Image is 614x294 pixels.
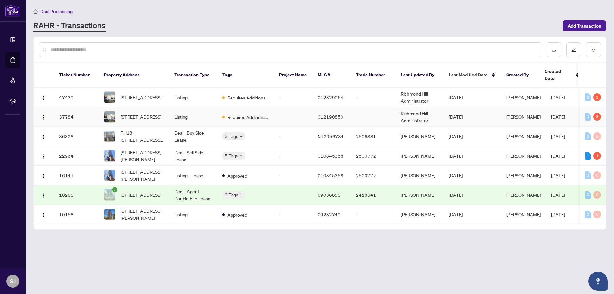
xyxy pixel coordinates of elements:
[563,20,606,31] button: Add Transaction
[585,191,591,199] div: 0
[585,171,591,179] div: 0
[551,153,565,159] span: [DATE]
[39,112,49,122] button: Logo
[591,47,596,52] span: filter
[552,47,556,52] span: download
[585,113,591,121] div: 0
[449,71,488,78] span: Last Modified Date
[274,127,312,146] td: -
[506,192,541,198] span: [PERSON_NAME]
[506,133,541,139] span: [PERSON_NAME]
[585,132,591,140] div: 0
[121,94,161,101] span: [STREET_ADDRESS]
[227,172,247,179] span: Approved
[121,113,161,120] span: [STREET_ADDRESS]
[351,107,396,127] td: -
[54,127,99,146] td: 36328
[169,185,217,205] td: Deal - Agent Double End Lease
[227,94,269,101] span: Requires Additional Docs
[121,207,164,221] span: [STREET_ADDRESS][PERSON_NAME]
[274,107,312,127] td: -
[104,170,115,181] img: thumbnail-img
[240,193,243,196] span: down
[551,114,565,120] span: [DATE]
[318,133,344,139] span: N12056734
[104,131,115,142] img: thumbnail-img
[104,92,115,103] img: thumbnail-img
[396,205,444,224] td: [PERSON_NAME]
[351,185,396,205] td: 2413641
[104,189,115,200] img: thumbnail-img
[396,127,444,146] td: [PERSON_NAME]
[169,205,217,224] td: Listing
[169,107,217,127] td: Listing
[41,193,46,198] img: Logo
[33,20,106,32] a: RAHR - Transactions
[41,95,46,100] img: Logo
[54,107,99,127] td: 37784
[351,63,396,88] th: Trade Number
[588,272,608,291] button: Open asap
[501,63,539,88] th: Created By
[318,192,341,198] span: C9036853
[593,211,601,218] div: 0
[318,211,341,217] span: C9282749
[169,63,217,88] th: Transaction Type
[227,114,269,121] span: Requires Additional Docs
[396,107,444,127] td: Richmond Hill Administrator
[539,63,584,88] th: Created Date
[449,153,463,159] span: [DATE]
[351,205,396,224] td: -
[351,166,396,185] td: 2500772
[225,152,238,159] span: 5 Tags
[568,21,601,31] span: Add Transaction
[318,94,343,100] span: C12329064
[41,154,46,159] img: Logo
[41,212,46,218] img: Logo
[318,172,343,178] span: C10845358
[396,146,444,166] td: [PERSON_NAME]
[593,132,601,140] div: 0
[585,211,591,218] div: 0
[586,42,601,57] button: filter
[240,154,243,157] span: down
[54,205,99,224] td: 10158
[54,146,99,166] td: 22964
[449,114,463,120] span: [DATE]
[227,211,247,218] span: Approved
[585,152,591,160] div: 1
[551,94,565,100] span: [DATE]
[551,211,565,217] span: [DATE]
[571,47,576,52] span: edit
[217,63,274,88] th: Tags
[104,150,115,161] img: thumbnail-img
[318,153,343,159] span: C10845358
[121,191,161,198] span: [STREET_ADDRESS]
[39,131,49,141] button: Logo
[593,93,601,101] div: 1
[593,152,601,160] div: 1
[449,133,463,139] span: [DATE]
[449,192,463,198] span: [DATE]
[351,127,396,146] td: 2506881
[240,135,243,138] span: down
[169,166,217,185] td: Listing - Lease
[396,88,444,107] td: Richmond Hill Administrator
[449,172,463,178] span: [DATE]
[112,187,117,192] span: check-circle
[593,113,601,121] div: 3
[33,9,38,14] span: home
[40,9,73,14] span: Deal Processing
[169,88,217,107] td: Listing
[396,166,444,185] td: [PERSON_NAME]
[566,42,581,57] button: edit
[274,88,312,107] td: -
[225,191,238,198] span: 3 Tags
[39,209,49,219] button: Logo
[39,190,49,200] button: Logo
[39,151,49,161] button: Logo
[5,5,20,17] img: logo
[396,63,444,88] th: Last Updated By
[274,185,312,205] td: -
[225,132,238,140] span: 3 Tags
